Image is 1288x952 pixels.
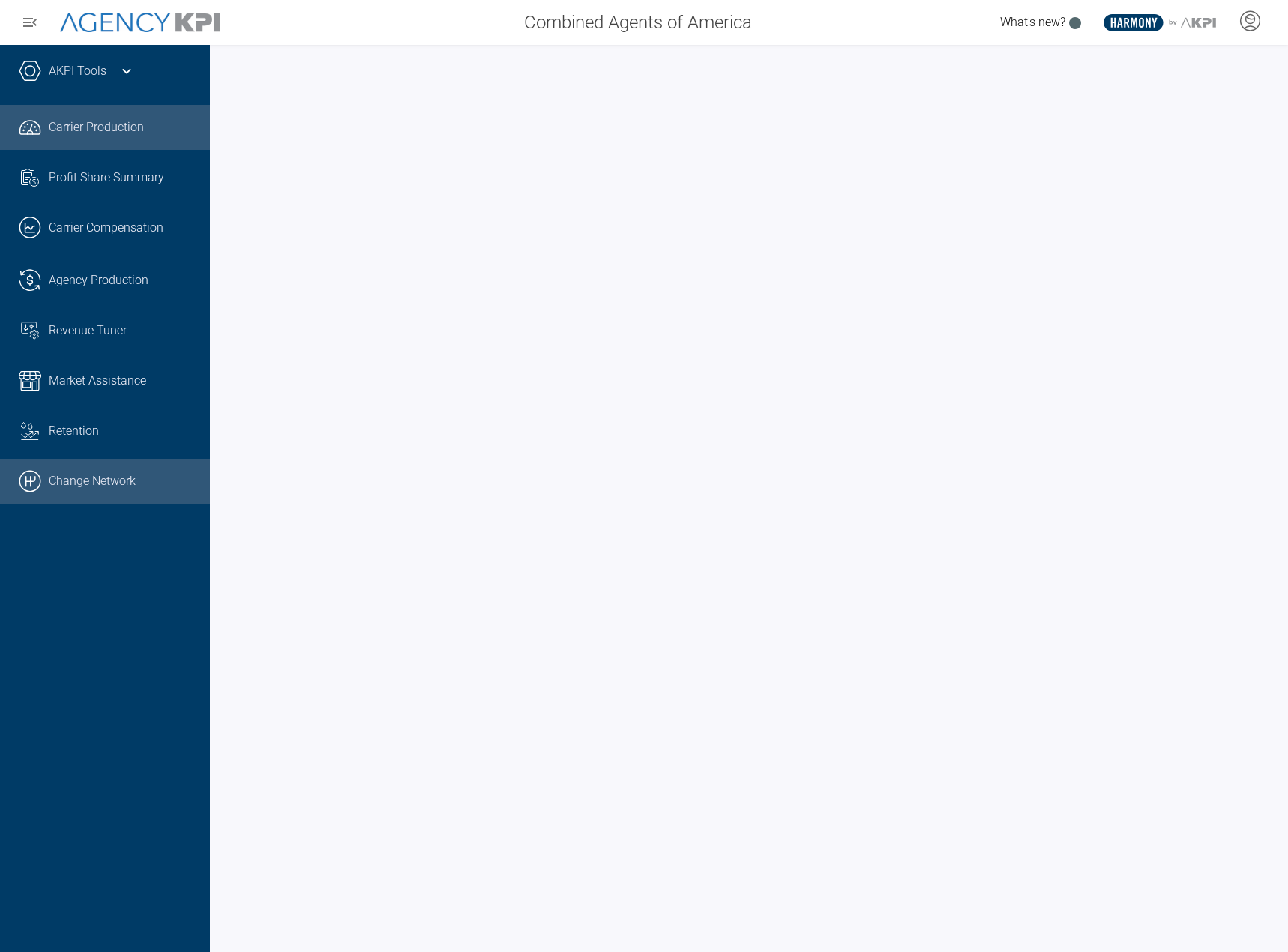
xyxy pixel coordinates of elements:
[49,372,146,390] span: Market Assistance
[60,13,220,33] img: AgencyKPI
[49,322,127,340] span: Revenue Tuner
[49,219,163,237] span: Carrier Compensation
[49,169,164,187] span: Profit Share Summary
[1000,15,1065,29] span: What's new?
[49,62,106,80] a: AKPI Tools
[49,422,195,440] div: Retention
[524,9,752,36] span: Combined Agents of America
[49,271,148,289] span: Agency Production
[49,118,144,136] span: Carrier Production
